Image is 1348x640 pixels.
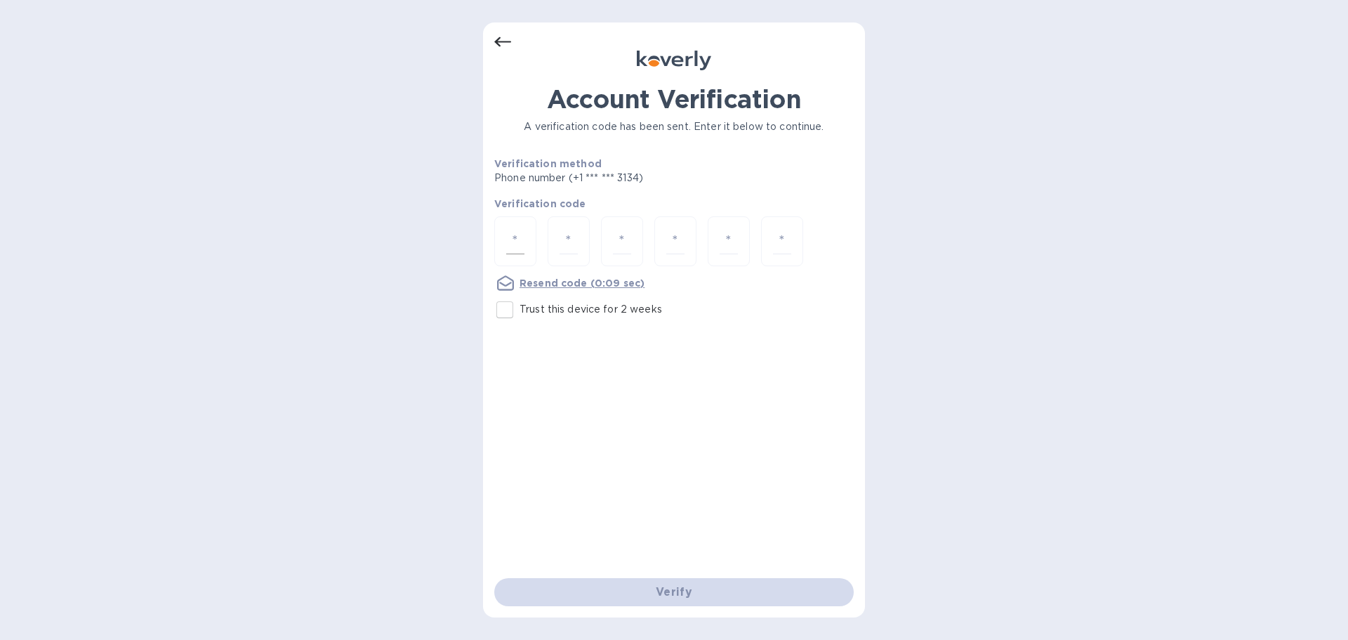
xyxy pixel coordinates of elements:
[520,277,645,289] u: Resend code (0:09 sec)
[494,171,751,185] p: Phone number (+1 *** *** 3134)
[494,119,854,134] p: A verification code has been sent. Enter it below to continue.
[494,158,602,169] b: Verification method
[494,197,854,211] p: Verification code
[520,302,662,317] p: Trust this device for 2 weeks
[494,84,854,114] h1: Account Verification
